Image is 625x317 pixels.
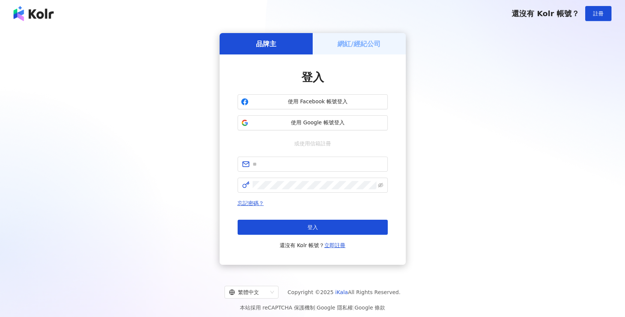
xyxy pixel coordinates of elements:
a: Google 條款 [354,305,385,311]
span: 或使用信箱註冊 [289,139,336,148]
button: 使用 Facebook 帳號登入 [238,94,388,109]
button: 使用 Google 帳號登入 [238,115,388,130]
span: Copyright © 2025 All Rights Reserved. [288,288,401,297]
h5: 網紅/經紀公司 [337,39,381,48]
span: | [315,305,317,311]
span: 使用 Google 帳號登入 [252,119,384,127]
div: 繁體中文 [229,286,267,298]
a: Google 隱私權 [317,305,353,311]
span: | [353,305,355,311]
button: 註冊 [585,6,611,21]
span: 還沒有 Kolr 帳號？ [512,9,579,18]
span: 登入 [307,224,318,230]
a: 立即註冊 [324,242,345,248]
a: iKala [335,289,348,295]
span: 本站採用 reCAPTCHA 保護機制 [240,303,385,312]
img: logo [14,6,54,21]
span: 使用 Facebook 帳號登入 [252,98,384,106]
button: 登入 [238,220,388,235]
a: 忘記密碼？ [238,200,264,206]
span: eye-invisible [378,183,383,188]
span: 註冊 [593,11,604,17]
span: 還沒有 Kolr 帳號？ [280,241,346,250]
h5: 品牌主 [256,39,276,48]
span: 登入 [301,71,324,84]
